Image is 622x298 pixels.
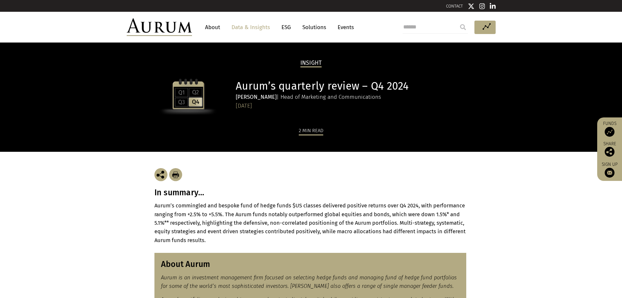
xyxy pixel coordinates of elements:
img: Share this post [154,168,167,181]
img: Access Funds [605,127,614,137]
img: Linkedin icon [490,3,496,9]
strong: Aurum’s commingled and bespoke fund of hedge funds $US classes delivered positive returns over Q4... [154,202,466,243]
strong: [PERSON_NAME] [236,94,277,100]
div: Share [600,142,619,157]
a: Solutions [299,21,329,33]
img: Instagram icon [479,3,485,9]
a: CONTACT [446,4,463,9]
em: Aurum is an investment management firm focused on selecting hedge funds and managing fund of hedg... [161,274,457,289]
h3: About Aurum [161,259,460,269]
a: ESG [278,21,294,33]
img: Sign up to our newsletter [605,168,614,178]
div: | Head of Marketing and Communications [236,93,466,101]
img: Download Article [169,168,182,181]
h3: In summary… [154,188,468,198]
img: Share this post [605,147,614,157]
img: Aurum [127,18,192,36]
a: Events [334,21,354,33]
img: Twitter icon [468,3,474,9]
a: About [202,21,223,33]
div: 2 min read [299,127,323,135]
a: Data & Insights [228,21,273,33]
a: Sign up [600,162,619,178]
h2: Insight [300,60,322,67]
div: [DATE] [236,101,466,111]
h1: Aurum’s quarterly review – Q4 2024 [236,80,466,93]
a: Funds [600,121,619,137]
input: Submit [456,21,470,34]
